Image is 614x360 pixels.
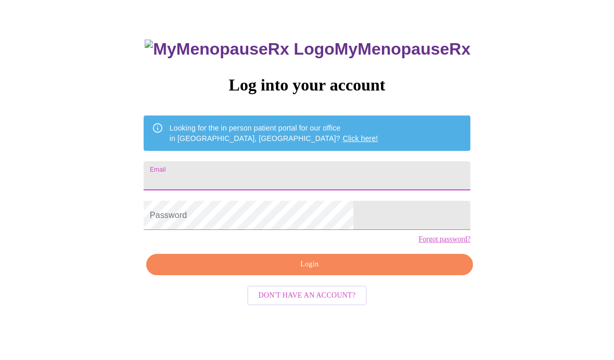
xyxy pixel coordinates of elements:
span: Login [158,258,461,271]
a: Don't have an account? [245,290,370,299]
button: Don't have an account? [247,286,367,306]
h3: MyMenopauseRx [145,40,470,59]
a: Click here! [343,134,378,143]
h3: Log into your account [144,75,470,95]
a: Forgot password? [418,235,470,243]
span: Don't have an account? [259,289,356,302]
button: Login [146,254,473,275]
img: MyMenopauseRx Logo [145,40,334,59]
div: Looking for the in person patient portal for our office in [GEOGRAPHIC_DATA], [GEOGRAPHIC_DATA]? [170,119,378,148]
